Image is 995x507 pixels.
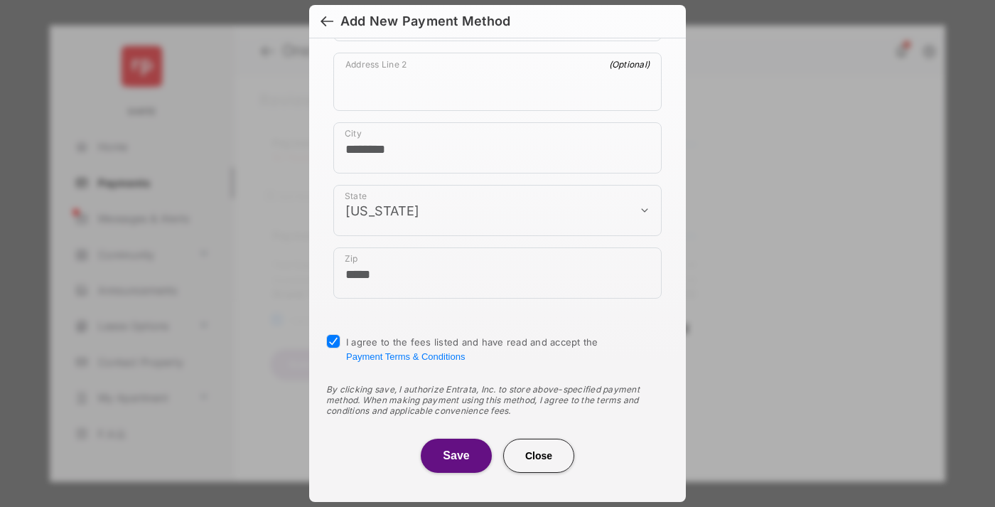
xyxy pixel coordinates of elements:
button: Save [421,439,492,473]
div: payment_method_screening[postal_addresses][administrativeArea] [333,185,662,236]
div: payment_method_screening[postal_addresses][locality] [333,122,662,174]
span: I agree to the fees listed and have read and accept the [346,336,598,362]
button: I agree to the fees listed and have read and accept the [346,351,465,362]
div: By clicking save, I authorize Entrata, Inc. to store above-specified payment method. When making ... [326,384,669,416]
button: Close [503,439,574,473]
div: payment_method_screening[postal_addresses][addressLine2] [333,53,662,111]
div: payment_method_screening[postal_addresses][postalCode] [333,247,662,299]
div: Add New Payment Method [340,14,510,29]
